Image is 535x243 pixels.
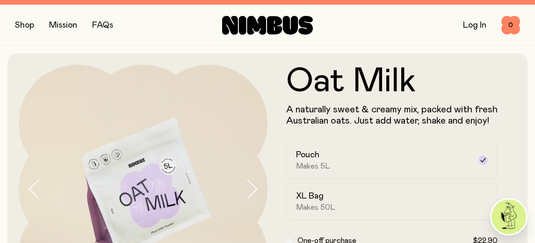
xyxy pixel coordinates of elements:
p: A naturally sweet & creamy mix, packed with fresh Australian oats. Just add water, shake and enjoy! [286,104,498,126]
div: Get 6 pouches for the price of 5 with our Bulk Pack ✨ Free Australian metro shipping for orders $59+ [15,4,520,15]
button: 0 [501,16,520,35]
a: FAQs [92,21,113,29]
img: agent [492,199,526,234]
h2: Pouch [296,149,319,161]
span: Makes 50L [296,203,335,212]
a: Mission [49,21,77,29]
h1: Oat Milk [286,65,498,98]
span: Makes 5L [296,162,330,171]
h2: XL Bag [296,191,324,202]
a: Log In [463,21,486,29]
